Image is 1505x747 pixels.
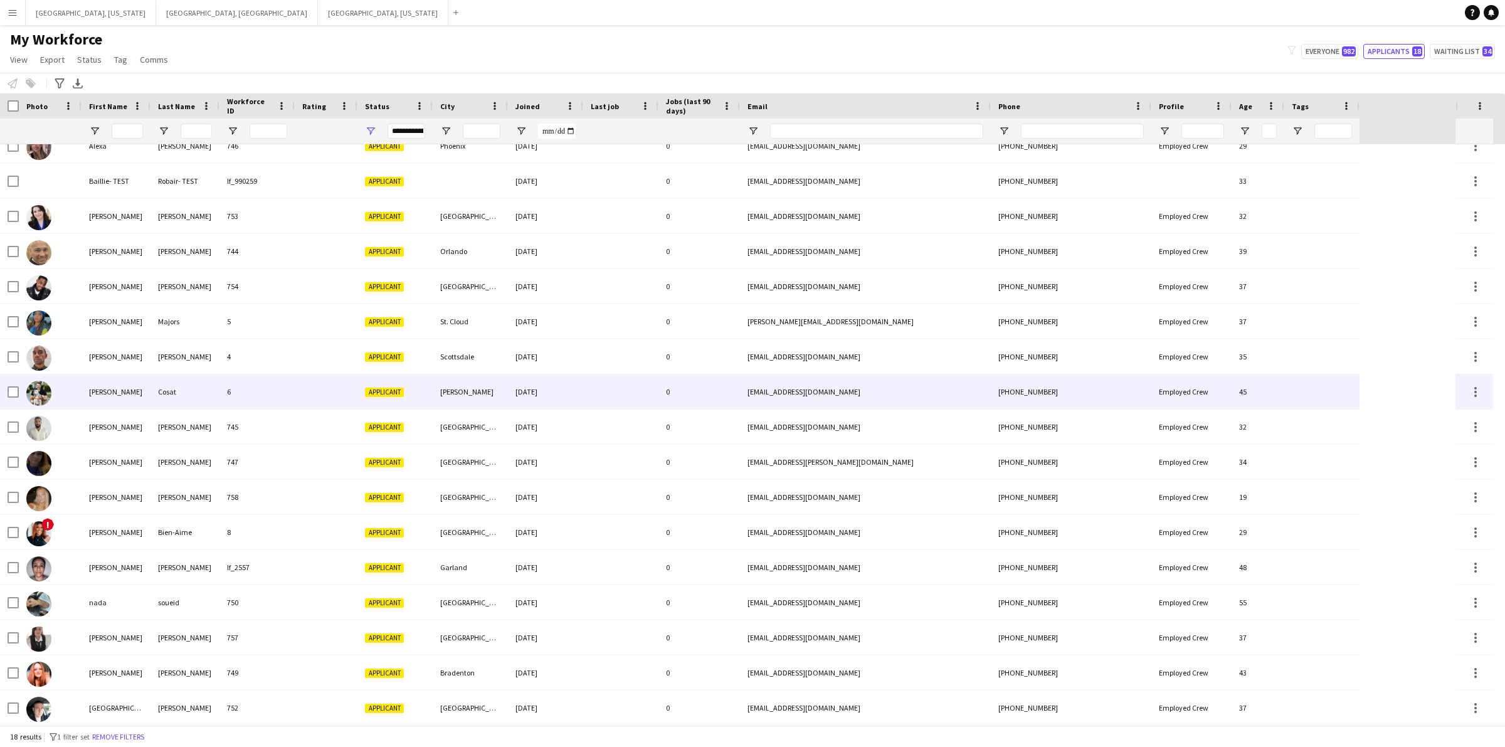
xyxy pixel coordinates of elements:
div: 37 [1232,691,1284,725]
span: Applicant [365,563,404,573]
div: 48 [1232,550,1284,585]
img: María Vargas [26,556,51,581]
img: Jasmine Majors [26,310,51,336]
span: Last job [591,102,619,111]
div: [DATE] [508,234,583,268]
button: Open Filter Menu [515,125,527,137]
div: 0 [658,655,740,690]
div: Robair- TEST [150,164,219,198]
div: [PHONE_NUMBER] [991,269,1151,304]
div: [PHONE_NUMBER] [991,515,1151,549]
div: [PERSON_NAME] [82,515,150,549]
div: 0 [658,339,740,374]
span: Applicant [365,528,404,538]
div: [DATE] [508,445,583,479]
div: 0 [658,550,740,585]
div: [EMAIL_ADDRESS][DOMAIN_NAME] [740,620,991,655]
div: [PHONE_NUMBER] [991,480,1151,514]
span: Tags [1292,102,1309,111]
div: [DATE] [508,374,583,409]
span: Applicant [365,282,404,292]
div: 43 [1232,655,1284,690]
span: Applicant [365,212,404,221]
input: Workforce ID Filter Input [250,124,287,139]
span: Applicant [365,247,404,257]
span: 34 [1482,46,1492,56]
span: Applicant [365,317,404,327]
a: Status [72,51,107,68]
div: [EMAIL_ADDRESS][DOMAIN_NAME] [740,374,991,409]
div: [DATE] [508,515,583,549]
input: First Name Filter Input [112,124,143,139]
div: 0 [658,480,740,514]
span: Export [40,54,65,65]
img: Alexa Hernandez [26,135,51,160]
span: Applicant [365,142,404,151]
button: Open Filter Menu [365,125,376,137]
div: 0 [658,585,740,620]
div: Employed Crew [1151,515,1232,549]
div: [PERSON_NAME] [150,410,219,444]
div: [EMAIL_ADDRESS][DOMAIN_NAME] [740,655,991,690]
a: Tag [109,51,132,68]
div: soueid [150,585,219,620]
div: [GEOGRAPHIC_DATA] [433,445,508,479]
button: Waiting list34 [1430,44,1495,59]
div: Employed Crew [1151,339,1232,374]
div: Employed Crew [1151,374,1232,409]
div: 32 [1232,199,1284,233]
input: Email Filter Input [770,124,983,139]
div: [EMAIL_ADDRESS][DOMAIN_NAME] [740,515,991,549]
div: Employed Crew [1151,550,1232,585]
div: Employed Crew [1151,585,1232,620]
div: Alexa [82,129,150,163]
span: Applicant [365,493,404,502]
div: Baillie- TEST [82,164,150,198]
div: 8 [219,515,295,549]
button: Open Filter Menu [747,125,759,137]
div: 32 [1232,410,1284,444]
div: [DATE] [508,339,583,374]
div: 37 [1232,304,1284,339]
div: 33 [1232,164,1284,198]
button: Everyone982 [1301,44,1358,59]
img: Cesar Duran Cesar Duran [26,240,51,265]
div: [PERSON_NAME] [150,691,219,725]
span: Applicant [365,458,404,467]
div: [PERSON_NAME] [82,199,150,233]
div: [DATE] [508,620,583,655]
span: 982 [1342,46,1356,56]
img: Sydney Vainer [26,697,51,722]
div: [DATE] [508,550,583,585]
div: [PHONE_NUMBER] [991,655,1151,690]
div: [PERSON_NAME] [82,410,150,444]
div: 0 [658,515,740,549]
span: Rating [302,102,326,111]
div: 19 [1232,480,1284,514]
span: View [10,54,28,65]
span: Applicant [365,704,404,713]
div: [PERSON_NAME] [82,234,150,268]
div: [DATE] [508,691,583,725]
div: 37 [1232,620,1284,655]
div: [DATE] [508,480,583,514]
div: [GEOGRAPHIC_DATA][PERSON_NAME] [433,480,508,514]
button: Open Filter Menu [227,125,238,137]
div: Employed Crew [1151,234,1232,268]
span: Age [1239,102,1252,111]
div: 39 [1232,234,1284,268]
div: [DATE] [508,129,583,163]
div: Employed Crew [1151,304,1232,339]
div: [PERSON_NAME] [150,269,219,304]
span: Phone [998,102,1020,111]
div: [PERSON_NAME] [150,129,219,163]
div: [PERSON_NAME] [150,234,219,268]
div: 757 [219,620,295,655]
img: Dionte Rembert [26,275,51,300]
div: [GEOGRAPHIC_DATA] [433,199,508,233]
div: 34 [1232,445,1284,479]
div: [PHONE_NUMBER] [991,374,1151,409]
input: Phone Filter Input [1021,124,1144,139]
div: [PHONE_NUMBER] [991,199,1151,233]
span: Applicant [365,352,404,362]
